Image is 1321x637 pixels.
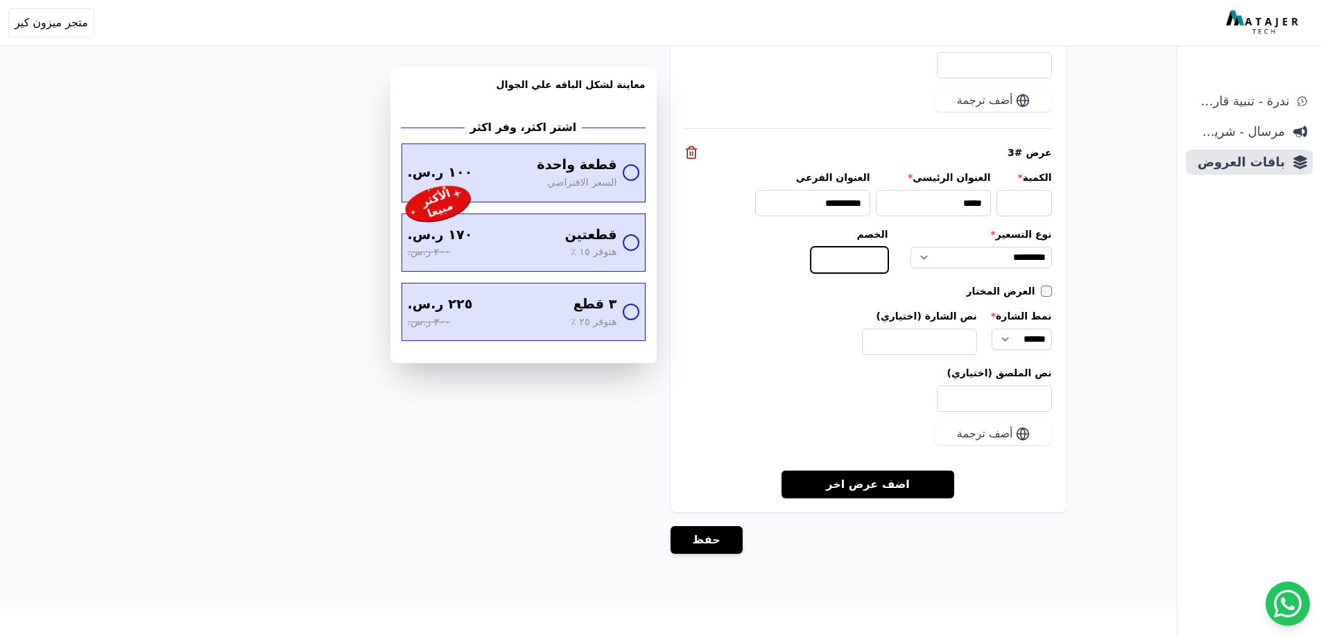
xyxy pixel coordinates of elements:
[1191,122,1285,141] span: مرسال - شريط دعاية
[910,227,1052,241] label: نوع التسعير
[408,225,473,245] span: ١٧٠ ر.س.
[957,426,1013,442] span: أضف ترجمة
[782,470,954,498] a: اضف عرض اخر
[408,245,450,260] span: ٢٠٠ ر.س.
[571,245,617,260] span: هتوفر ١٥ ٪
[15,15,88,31] span: متجر ميزون كير
[935,89,1052,112] button: أضف ترجمة
[537,155,616,175] span: قطعة واحدة
[862,309,977,323] label: نص الشارة (اختياري)
[470,119,576,136] h2: اشتر اكثر، وفر اكثر
[8,8,94,37] button: متجر ميزون كير
[573,295,617,315] span: ٣ قطع
[671,526,743,554] button: حفظ
[996,171,1052,184] label: الكمية
[876,171,991,184] label: العنوان الرئيسي
[408,315,450,330] span: ٣٠٠ ر.س.
[547,175,616,191] span: السعر الافتراضي
[1191,91,1289,111] span: ندرة - تنبية قارب علي النفاذ
[1191,152,1285,172] span: باقات العروض
[1226,10,1302,35] img: MatajerTech Logo
[684,366,1052,380] label: نص الملصق (اختياري)
[967,284,1041,298] label: العرض المختار
[957,92,1013,109] span: أضف ترجمة
[564,225,616,245] span: قطعتين
[991,309,1052,323] label: نمط الشارة
[417,186,458,222] div: الأكثر مبيعا
[811,227,888,241] label: الخصم
[684,146,1052,159] div: عرض #3
[408,163,473,183] span: ١٠٠ ر.س.
[755,171,870,184] label: العنوان الفرعي
[402,78,646,108] h3: معاينة لشكل الباقه علي الجوال
[571,315,617,330] span: هتوفر ٢٥ ٪
[408,295,473,315] span: ٢٢٥ ر.س.
[935,423,1052,445] button: أضف ترجمة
